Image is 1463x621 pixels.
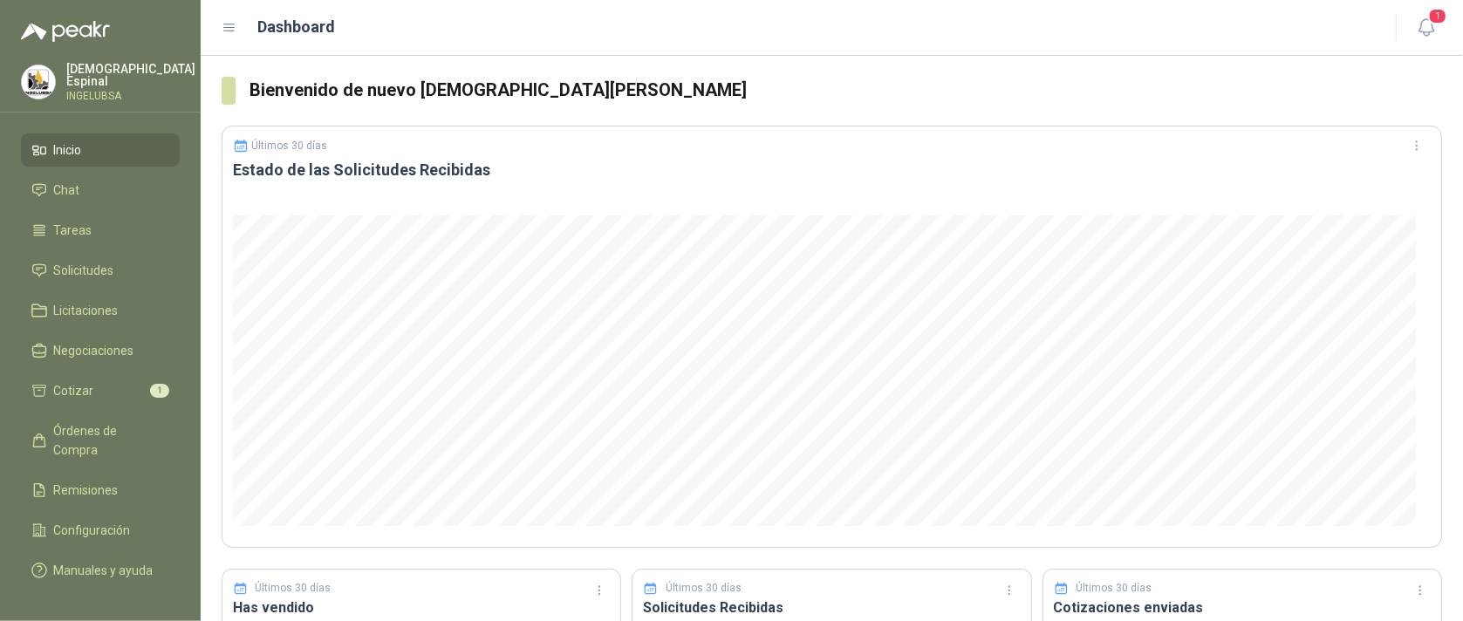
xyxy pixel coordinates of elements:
p: Últimos 30 días [666,580,742,597]
p: Últimos 30 días [252,140,328,152]
button: 1 [1411,12,1442,44]
h1: Dashboard [258,15,336,39]
span: Configuración [54,521,131,540]
img: Logo peakr [21,21,110,42]
h3: Bienvenido de nuevo [DEMOGRAPHIC_DATA][PERSON_NAME] [250,77,1442,104]
span: Chat [54,181,80,200]
p: Últimos 30 días [256,580,332,597]
h3: Estado de las Solicitudes Recibidas [233,160,1431,181]
p: Últimos 30 días [1076,580,1152,597]
span: Órdenes de Compra [54,421,163,460]
a: Inicio [21,133,180,167]
a: Cotizar1 [21,374,180,407]
span: Manuales y ayuda [54,561,154,580]
img: Company Logo [22,65,55,99]
h3: Solicitudes Recibidas [643,597,1020,618]
a: Solicitudes [21,254,180,287]
span: Negociaciones [54,341,134,360]
a: Configuración [21,514,180,547]
h3: Has vendido [233,597,610,618]
span: Solicitudes [54,261,114,280]
span: Cotizar [54,381,94,400]
a: Tareas [21,214,180,247]
a: Manuales y ayuda [21,554,180,587]
span: Inicio [54,140,82,160]
span: Tareas [54,221,92,240]
a: Remisiones [21,474,180,507]
p: [DEMOGRAPHIC_DATA] Espinal [66,63,195,87]
h3: Cotizaciones enviadas [1054,597,1431,618]
a: Órdenes de Compra [21,414,180,467]
p: INGELUBSA [66,91,195,101]
span: Licitaciones [54,301,119,320]
span: 1 [1428,8,1447,24]
span: 1 [150,384,169,398]
a: Chat [21,174,180,207]
span: Remisiones [54,481,119,500]
a: Licitaciones [21,294,180,327]
a: Negociaciones [21,334,180,367]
